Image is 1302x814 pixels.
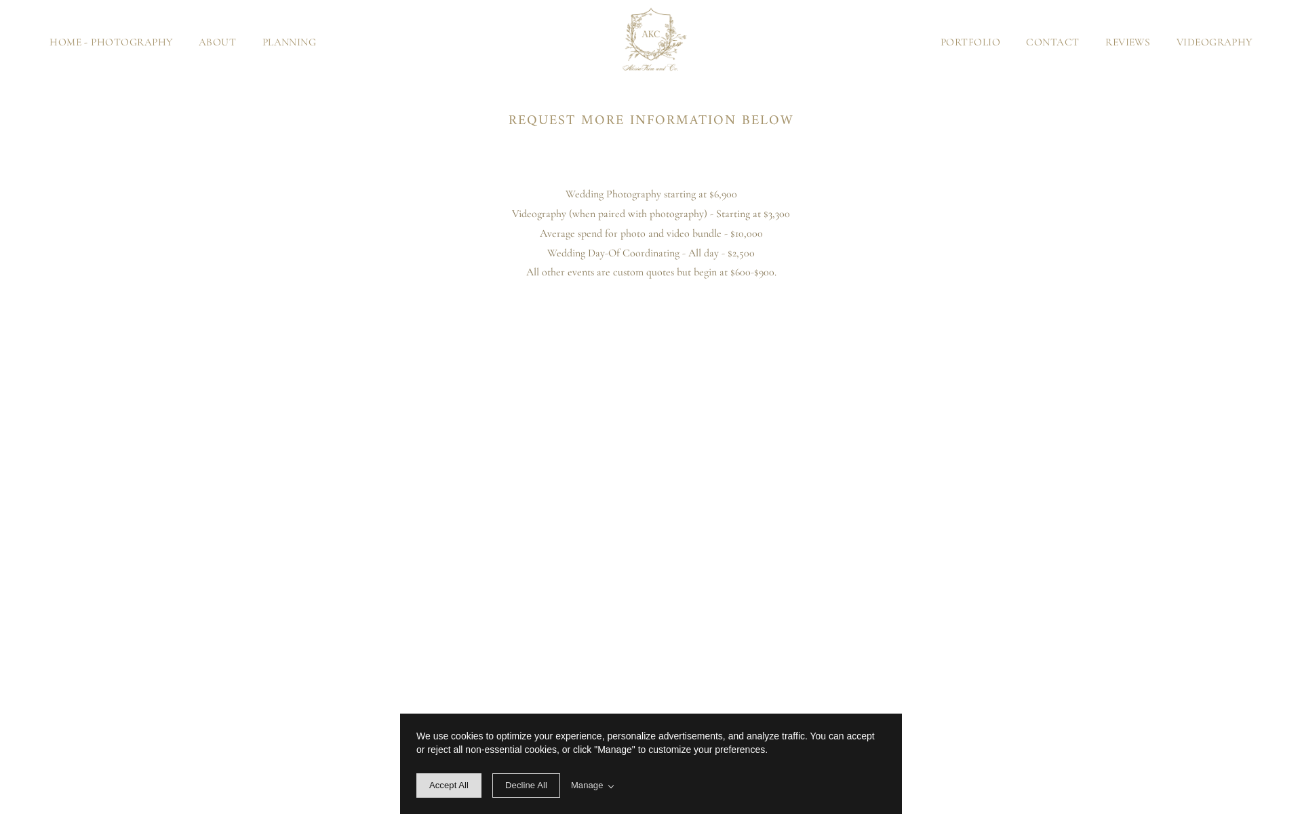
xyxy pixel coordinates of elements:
span: We use cookies to optimize your experience, personalize advertisements, and analyze traffic. You ... [416,731,875,755]
a: Portfolio [928,37,1014,47]
a: Planning [249,37,329,47]
span: allow cookie message [416,773,481,798]
span: Decline All [505,780,547,790]
a: Videography [1164,37,1266,47]
span: Average spend for photo and video bundle - $10,000 [540,227,763,240]
img: AlesiaKim and Co. [614,5,688,80]
p: Wedding Day-Of Coordinating - All day - $2,500 [252,244,1050,263]
p: Videography (when paired with photography) - Starting at $3,300 [252,204,1050,224]
span: Manage [571,779,614,792]
a: Contact [1013,37,1092,47]
p: Wedding Photography starting at $6,900 [252,185,1050,204]
h3: Request more information below [252,111,1050,132]
a: Home - Photography [37,37,186,47]
p: All other events are custom quotes but begin at $600-$900. [252,263,1050,282]
a: Reviews [1092,37,1164,47]
span: deny cookie message [492,773,560,798]
a: About [186,37,250,47]
div: cookieconsent [400,714,902,814]
span: Accept All [429,780,469,790]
